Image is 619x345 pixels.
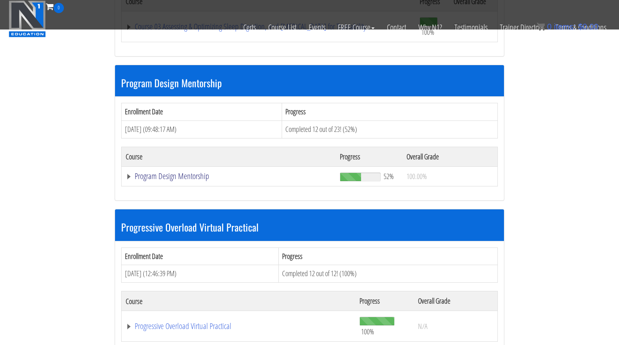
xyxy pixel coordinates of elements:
img: n1-education [9,0,46,37]
a: Program Design Mentorship [126,172,332,180]
a: Terms & Conditions [549,13,612,42]
th: Course [122,291,355,311]
th: Progress [355,291,414,311]
a: Events [303,13,332,42]
th: Progress [336,147,402,166]
span: 0 [54,3,64,13]
th: Overall Grade [414,291,497,311]
a: Trainer Directory [494,13,549,42]
th: Enrollment Date [122,103,282,121]
a: Course List [262,13,303,42]
th: Overall Grade [402,147,497,166]
td: Completed 12 out of 23! (52%) [282,121,498,138]
td: 100.00% [402,166,497,186]
a: 0 items: $0.00 [537,22,599,31]
a: FREE Course [332,13,381,42]
a: 0 [46,1,64,12]
th: Course [122,147,336,166]
span: 0 [547,22,551,31]
td: Completed 12 out of 12! (100%) [279,265,498,283]
a: Why N1? [412,13,448,42]
a: Contact [381,13,412,42]
span: items: [554,22,576,31]
td: [DATE] (09:48:17 AM) [122,121,282,138]
a: Progressive Overload Virtual Practical [126,322,351,330]
td: N/A [414,311,497,342]
a: Certs [237,13,262,42]
h3: Progressive Overload Virtual Practical [121,222,498,232]
th: Progress [282,103,498,121]
th: Enrollment Date [122,247,279,265]
td: [DATE] (12:46:39 PM) [122,265,279,283]
th: Progress [279,247,498,265]
a: Testimonials [448,13,494,42]
span: $ [578,22,583,31]
span: 100% [361,327,374,336]
bdi: 0.00 [578,22,599,31]
img: icon11.png [537,23,545,31]
span: 52% [384,172,394,181]
h3: Program Design Mentorship [121,77,498,88]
